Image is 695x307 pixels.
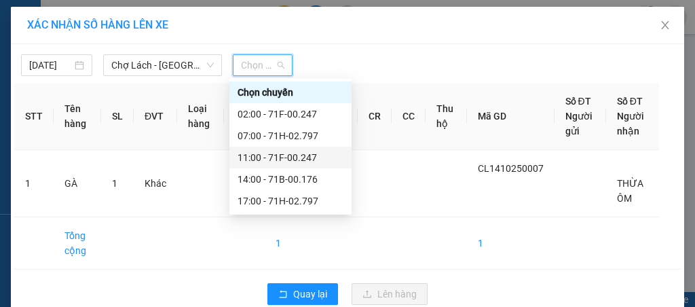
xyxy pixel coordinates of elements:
[54,217,101,270] td: Tổng cộng
[352,283,428,305] button: uploadLên hàng
[112,178,117,189] span: 1
[101,83,134,150] th: SL
[267,283,338,305] button: rollbackQuay lại
[238,172,343,187] div: 14:00 - 71B-00.176
[617,111,644,137] span: Người nhận
[392,83,426,150] th: CC
[265,217,310,270] td: 1
[229,82,352,103] div: Chọn chuyến
[565,96,591,107] span: Số ĐT
[617,178,643,204] span: THỪA ÔM
[238,128,343,143] div: 07:00 - 71H-02.797
[14,150,54,217] td: 1
[238,150,343,165] div: 11:00 - 71F-00.247
[134,83,177,150] th: ĐVT
[660,20,671,31] span: close
[565,111,593,137] span: Người gửi
[478,163,544,174] span: CL1410250007
[177,83,224,150] th: Loại hàng
[238,85,343,100] div: Chọn chuyến
[111,55,214,75] span: Chợ Lách - Sài Gòn
[224,83,264,150] th: Ghi chú
[238,107,343,122] div: 02:00 - 71F-00.247
[54,83,101,150] th: Tên hàng
[206,61,214,69] span: down
[646,7,684,45] button: Close
[467,217,555,270] td: 1
[278,289,288,300] span: rollback
[358,83,392,150] th: CR
[293,287,327,302] span: Quay lại
[27,18,168,31] span: XÁC NHẬN SỐ HÀNG LÊN XE
[467,83,555,150] th: Mã GD
[29,58,72,73] input: 14/10/2025
[241,55,284,75] span: Chọn chuyến
[54,150,101,217] td: GÀ
[617,96,643,107] span: Số ĐT
[14,83,54,150] th: STT
[238,194,343,209] div: 17:00 - 71H-02.797
[426,83,466,150] th: Thu hộ
[134,150,177,217] td: Khác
